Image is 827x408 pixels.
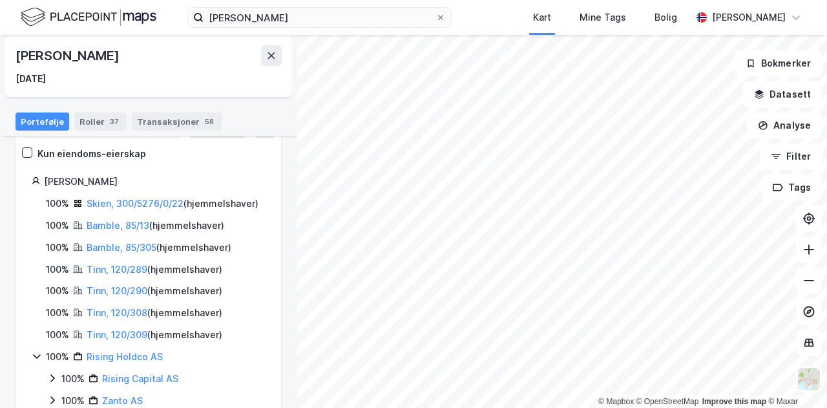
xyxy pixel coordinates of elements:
img: logo.f888ab2527a4732fd821a326f86c7f29.svg [21,6,156,28]
div: 100% [46,327,69,343]
div: ( hjemmelshaver ) [87,196,258,211]
button: Analyse [747,113,822,138]
div: [DATE] [16,71,46,87]
div: 100% [46,262,69,277]
div: Transaksjoner [132,113,222,131]
div: ( hjemmelshaver ) [87,305,222,321]
button: Tags [762,175,822,200]
a: Improve this map [702,397,766,406]
div: 100% [46,196,69,211]
a: Rising Holdco AS [87,351,163,362]
div: ( hjemmelshaver ) [87,240,231,255]
div: ( hjemmelshaver ) [87,327,222,343]
button: Filter [760,144,822,169]
div: 58 [202,115,216,128]
a: Mapbox [598,397,634,406]
div: 100% [61,371,85,387]
a: Tinn, 120/290 [87,285,147,296]
div: 100% [46,283,69,299]
div: Kun eiendoms-eierskap [37,146,146,162]
button: Datasett [743,81,822,107]
div: Bolig [654,10,677,25]
div: [PERSON_NAME] [712,10,786,25]
div: 100% [46,240,69,255]
div: 37 [107,115,121,128]
a: Rising Capital AS [102,373,178,384]
div: 100% [46,218,69,233]
iframe: Chat Widget [762,346,827,408]
input: Søk på adresse, matrikkel, gårdeiere, leietakere eller personer [204,8,435,27]
div: Kart [533,10,551,25]
a: Tinn, 120/289 [87,264,147,275]
div: [PERSON_NAME] [44,174,266,189]
div: Portefølje [16,113,69,131]
div: Mine Tags [580,10,626,25]
div: ( hjemmelshaver ) [87,218,224,233]
a: Tinn, 120/309 [87,329,147,340]
button: Bokmerker [735,50,822,76]
div: ( hjemmelshaver ) [87,262,222,277]
a: Bamble, 85/13 [87,220,149,231]
a: Skien, 300/5276/0/22 [87,198,183,209]
div: Kontrollprogram for chat [762,346,827,408]
div: Roller [74,113,127,131]
div: [PERSON_NAME] [16,45,121,66]
div: 100% [46,305,69,321]
a: Bamble, 85/305 [87,242,156,253]
div: ( hjemmelshaver ) [87,283,222,299]
a: Tinn, 120/308 [87,307,147,318]
a: Zanto AS [102,395,143,406]
div: 100% [46,349,69,365]
a: OpenStreetMap [636,397,699,406]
